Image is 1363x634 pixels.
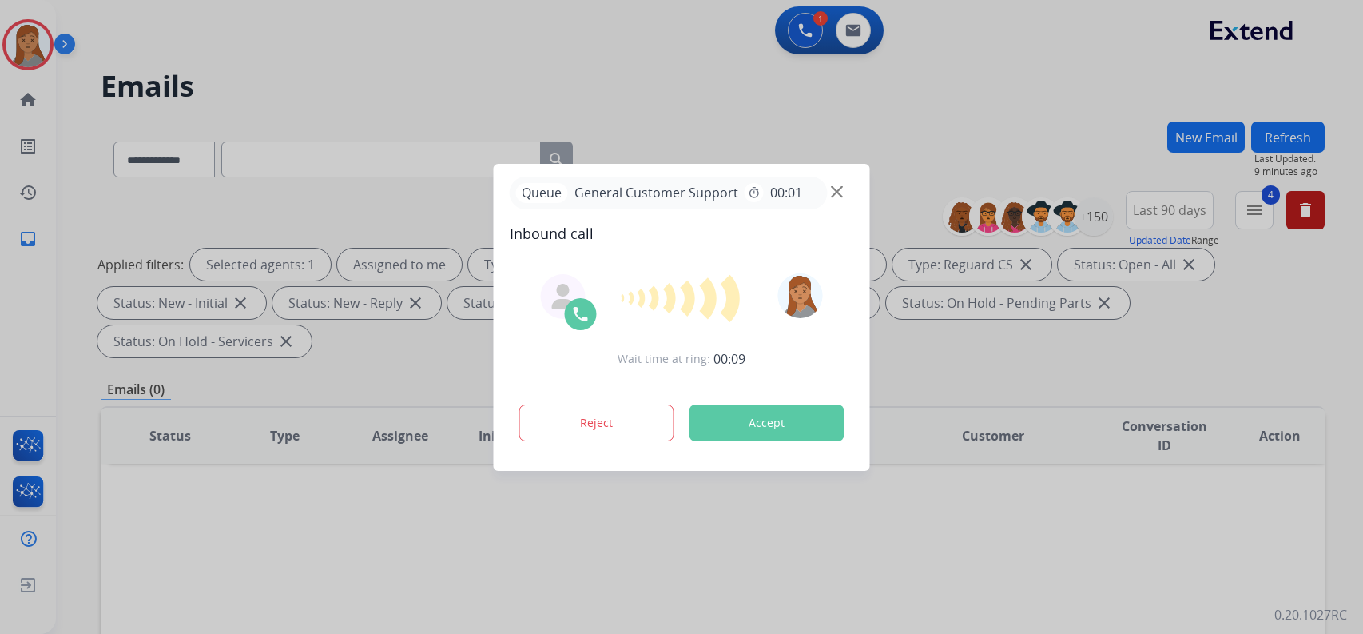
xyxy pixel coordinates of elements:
[568,183,745,202] span: General Customer Support
[519,405,674,441] button: Reject
[1274,605,1347,624] p: 0.20.1027RC
[831,185,843,197] img: close-button
[618,351,710,367] span: Wait time at ring:
[770,183,802,202] span: 00:01
[777,273,822,318] img: avatar
[510,222,854,245] span: Inbound call
[571,305,590,324] img: call-icon
[516,183,568,203] p: Queue
[550,284,576,309] img: agent-avatar
[713,349,745,369] span: 00:09
[748,186,761,199] mat-icon: timer
[689,405,844,441] button: Accept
